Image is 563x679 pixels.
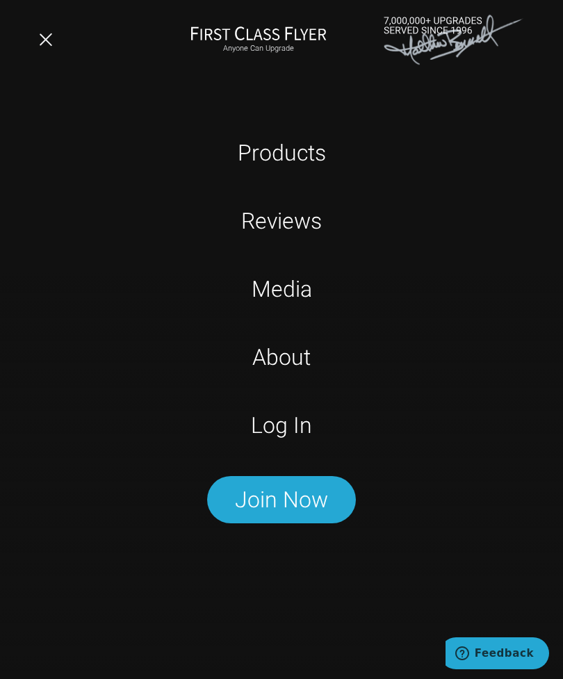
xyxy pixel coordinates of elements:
a: Media [104,272,459,306]
a: Products [104,136,459,170]
img: First Class Flyer [190,26,327,40]
a: About [104,340,459,375]
a: Join Now [207,476,356,523]
a: First Class FlyerAnyone Can Upgrade [190,26,327,54]
a: Log In [104,408,459,443]
iframe: Opens a widget where you can find more information [446,637,549,672]
small: Anyone Can Upgrade [190,44,327,54]
a: Reviews [104,204,459,238]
